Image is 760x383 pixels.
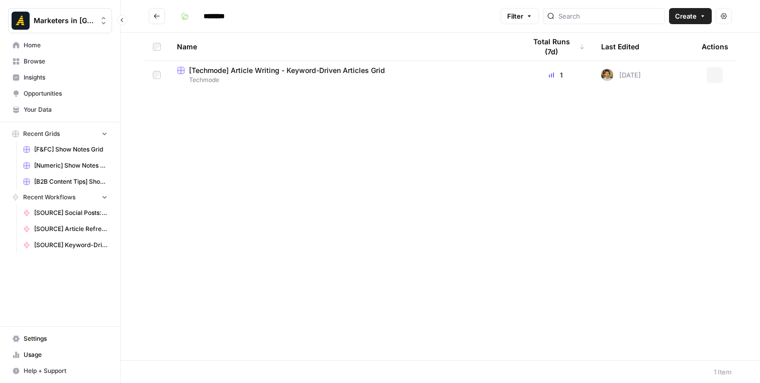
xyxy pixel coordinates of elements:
span: [SOURCE] Keyword-Driven Metadata Generation [34,241,108,250]
div: [DATE] [601,69,641,81]
a: [F&FC] Show Notes Grid [19,141,112,158]
a: Usage [8,347,112,363]
span: Settings [24,334,108,343]
span: Recent Workflows [23,193,75,202]
span: Help + Support [24,366,108,375]
span: [B2B Content Tips] Show Notes Grid [34,177,108,186]
button: Filter [501,8,539,24]
button: Create [669,8,712,24]
img: Marketers in Demand Logo [12,12,30,30]
div: Name [177,33,510,60]
div: Last Edited [601,33,639,60]
span: Create [675,11,697,21]
a: Opportunities [8,86,112,102]
span: Usage [24,350,108,359]
button: Go back [149,8,165,24]
a: Your Data [8,102,112,118]
a: Insights [8,69,112,86]
div: Actions [702,33,728,60]
a: [SOURCE] Keyword-Driven Metadata Generation [19,237,112,253]
a: Home [8,37,112,53]
span: [SOURCE] Social Posts: LinkedIn [34,208,108,217]
a: [B2B Content Tips] Show Notes Grid [19,174,112,190]
button: Recent Grids [8,126,112,141]
a: [SOURCE] Article Refresh V2 [19,221,112,237]
button: Recent Workflows [8,190,112,205]
span: Recent Grids [23,129,60,138]
span: [Numeric] Show Notes Grid [34,161,108,170]
span: Insights [24,73,108,82]
div: 1 Item [714,367,732,377]
button: Help + Support [8,363,112,379]
a: [Numeric] Show Notes Grid [19,158,112,174]
div: Total Runs (7d) [526,33,585,60]
div: 1 [526,70,585,80]
a: [Techmode] Article Writing - Keyword-Driven Articles GridTechmode [177,65,510,85]
span: Techmode [177,75,510,85]
a: Settings [8,331,112,347]
span: Browse [24,57,108,66]
button: Workspace: Marketers in Demand [8,8,112,33]
span: Your Data [24,105,108,114]
span: Opportunities [24,89,108,98]
span: [Techmode] Article Writing - Keyword-Driven Articles Grid [189,65,385,75]
input: Search [558,11,660,21]
a: Browse [8,53,112,69]
a: [SOURCE] Social Posts: LinkedIn [19,205,112,221]
span: Marketers in [GEOGRAPHIC_DATA] [34,16,94,26]
span: Home [24,41,108,50]
img: 5zyzjh3tw4s3l6pe5wy4otrd1hyg [601,69,613,81]
span: [SOURCE] Article Refresh V2 [34,224,108,234]
span: Filter [507,11,523,21]
span: [F&FC] Show Notes Grid [34,145,108,154]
